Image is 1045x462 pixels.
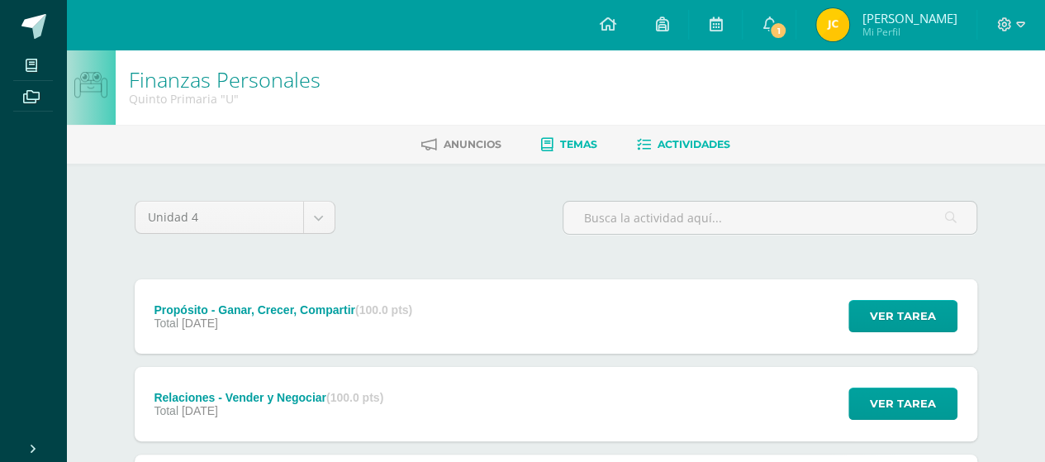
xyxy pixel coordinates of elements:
[154,317,178,330] span: Total
[355,303,412,317] strong: (100.0 pts)
[862,25,957,39] span: Mi Perfil
[129,91,321,107] div: Quinto Primaria 'U'
[848,388,957,420] button: Ver tarea
[848,300,957,332] button: Ver tarea
[154,404,178,417] span: Total
[74,72,107,98] img: bot1.png
[182,317,218,330] span: [DATE]
[182,404,218,417] span: [DATE]
[563,202,976,234] input: Busca la actividad aquí...
[129,65,321,93] a: Finanzas Personales
[421,131,501,158] a: Anuncios
[135,202,335,233] a: Unidad 4
[870,301,936,331] span: Ver tarea
[862,10,957,26] span: [PERSON_NAME]
[870,388,936,419] span: Ver tarea
[154,303,412,317] div: Propósito - Ganar, Crecer, Compartir
[326,391,383,404] strong: (100.0 pts)
[154,391,383,404] div: Relaciones - Vender y Negociar
[637,131,730,158] a: Actividades
[658,138,730,150] span: Actividades
[816,8,849,41] img: 71387861ef55e803225e54eac2d2a2d5.png
[444,138,501,150] span: Anuncios
[769,21,787,40] span: 1
[541,131,597,158] a: Temas
[129,68,321,91] h1: Finanzas Personales
[148,202,291,233] span: Unidad 4
[560,138,597,150] span: Temas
